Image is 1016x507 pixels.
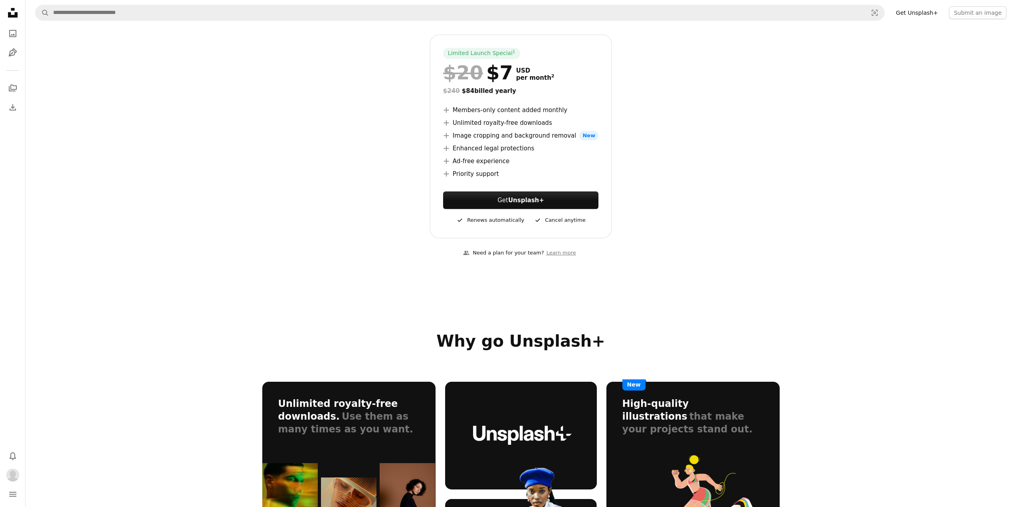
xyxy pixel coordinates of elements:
[949,6,1006,19] button: Submit an image
[622,379,646,391] span: New
[443,87,460,95] span: $240
[278,411,413,435] span: Use them as many times as you want.
[443,144,598,153] li: Enhanced legal protections
[443,156,598,166] li: Ad-free experience
[891,6,943,19] a: Get Unsplash+
[443,131,598,140] li: Image cropping and background removal
[5,80,21,96] a: Collections
[36,5,49,20] button: Search Unsplash
[443,62,483,83] span: $20
[278,398,398,422] h3: Unlimited royalty-free downloads.
[544,247,578,260] a: Learn more
[443,191,598,209] a: GetUnsplash+
[622,411,753,435] span: that make your projects stand out.
[516,67,555,74] span: USD
[443,62,513,83] div: $7
[35,5,885,21] form: Find visuals sitewide
[513,49,515,54] sup: 1
[5,26,21,41] a: Photos
[865,5,884,20] button: Visual search
[443,48,520,59] div: Limited Launch Special
[262,331,780,351] h2: Why go Unsplash+
[5,486,21,502] button: Menu
[6,469,19,481] img: Avatar of user Michael Thornton
[5,448,21,464] button: Notifications
[5,5,21,22] a: Home — Unsplash
[463,249,544,257] div: Need a plan for your team?
[443,86,598,96] div: $84 billed yearly
[550,74,556,81] a: 2
[508,197,544,204] strong: Unsplash+
[534,215,585,225] div: Cancel anytime
[622,398,689,422] h3: High-quality illustrations
[443,105,598,115] li: Members-only content added monthly
[443,118,598,128] li: Unlimited royalty-free downloads
[456,215,524,225] div: Renews automatically
[5,45,21,61] a: Illustrations
[443,169,598,179] li: Priority support
[579,131,598,140] span: New
[551,73,555,79] sup: 2
[5,99,21,115] a: Download History
[5,467,21,483] button: Profile
[511,49,517,57] a: 1
[516,74,555,81] span: per month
